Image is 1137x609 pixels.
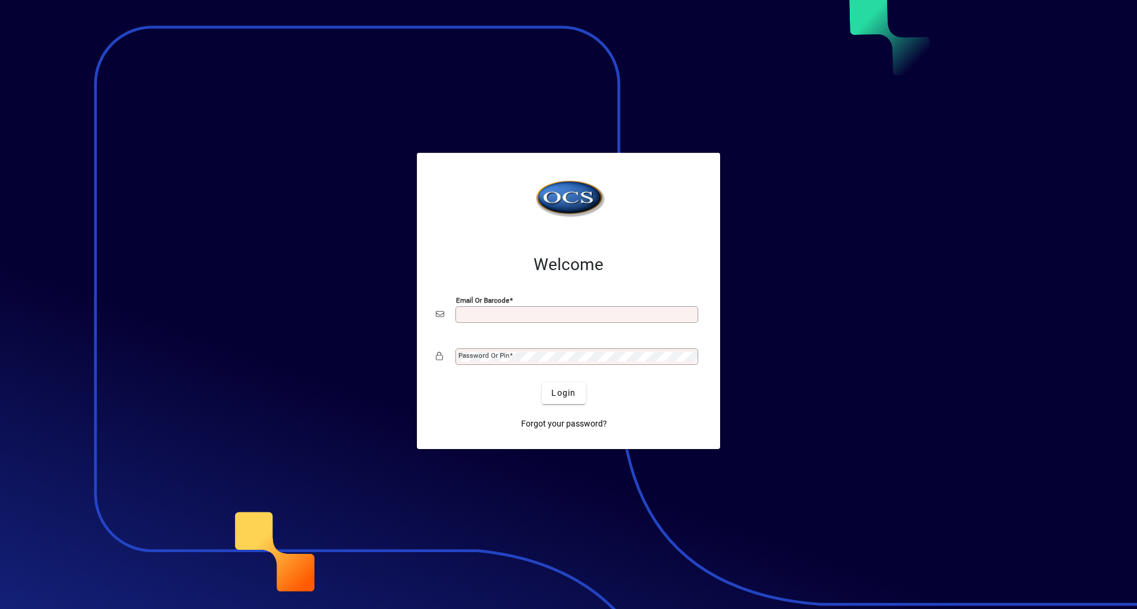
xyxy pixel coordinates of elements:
[521,418,607,430] span: Forgot your password?
[436,255,701,275] h2: Welcome
[551,387,576,399] span: Login
[542,383,585,404] button: Login
[516,414,612,435] a: Forgot your password?
[456,296,509,304] mat-label: Email or Barcode
[458,351,509,360] mat-label: Password or Pin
